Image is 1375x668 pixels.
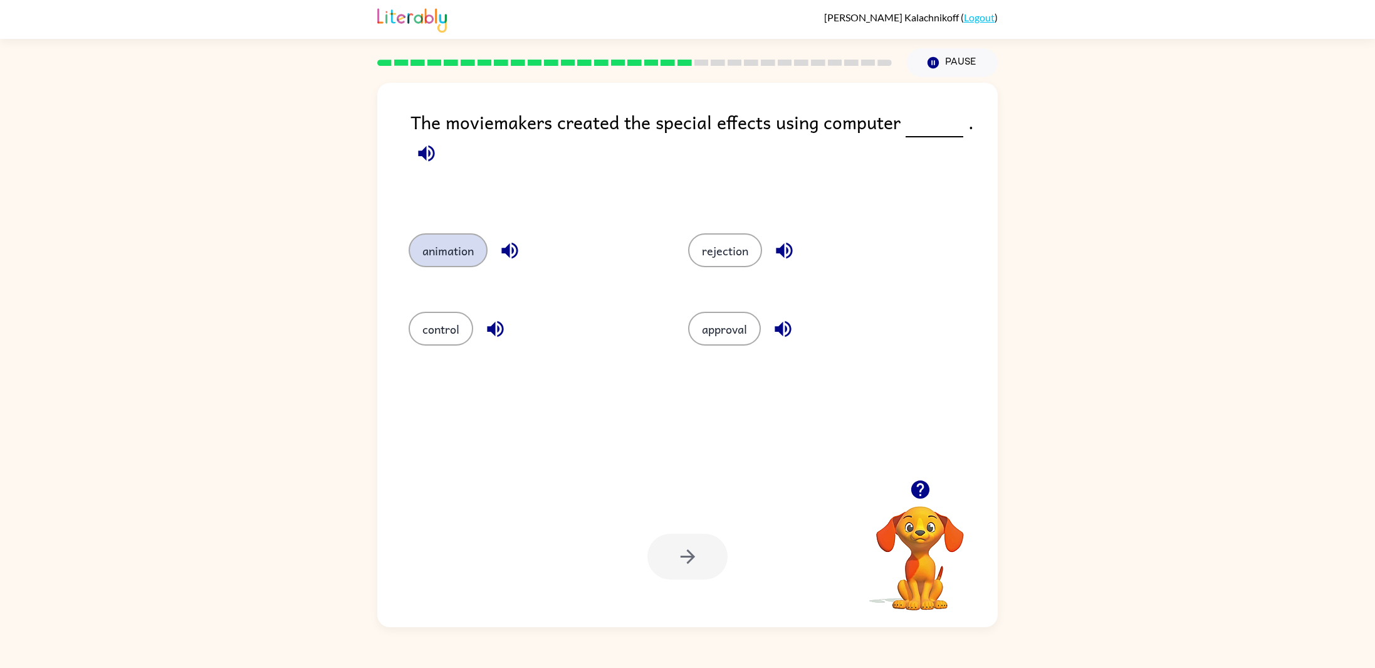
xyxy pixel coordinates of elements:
[857,487,983,612] video: Your browser must support playing .mp4 files to use Literably. Please try using another browser.
[688,233,762,267] button: rejection
[410,108,998,208] div: The moviemakers created the special effects using computer .
[907,48,998,77] button: Pause
[409,233,488,267] button: animation
[964,11,995,23] a: Logout
[688,312,761,346] button: approval
[824,11,998,23] div: ( )
[824,11,961,23] span: [PERSON_NAME] Kalachnikoff
[377,5,447,33] img: Literably
[409,312,473,346] button: control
